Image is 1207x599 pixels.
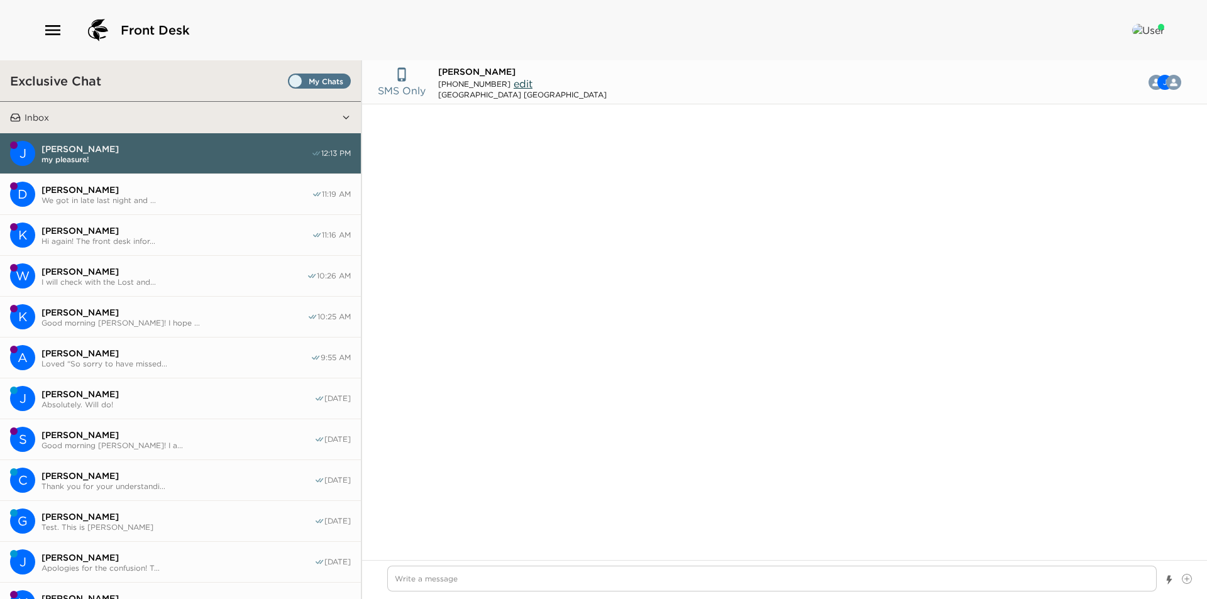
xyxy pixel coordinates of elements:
[41,236,312,246] span: Hi again! The front desk infor...
[10,304,35,329] div: Kurtis Jang
[10,508,35,534] div: G
[41,563,314,573] span: Apologies for the confusion! T...
[41,318,307,327] span: Good morning [PERSON_NAME]! I hope ...
[438,90,607,99] div: [GEOGRAPHIC_DATA] [GEOGRAPHIC_DATA]
[41,481,314,491] span: Thank you for your understandi...
[1166,75,1181,90] img: K
[324,557,351,567] span: [DATE]
[10,386,35,411] div: J
[321,148,351,158] span: 12:13 PM
[41,143,311,155] span: [PERSON_NAME]
[387,566,1157,591] textarea: Write a message
[10,468,35,493] div: Crisanta DellaRosa
[83,15,113,45] img: logo
[41,225,312,236] span: [PERSON_NAME]
[514,77,532,90] span: edit
[324,434,351,444] span: [DATE]
[10,263,35,289] div: William Previte
[41,348,311,359] span: [PERSON_NAME]
[121,21,190,39] span: Front Desk
[10,182,35,207] div: David Einhorn
[10,141,35,166] div: J
[41,552,314,563] span: [PERSON_NAME]
[41,511,314,522] span: [PERSON_NAME]
[324,475,351,485] span: [DATE]
[10,73,101,89] h3: Exclusive Chat
[41,522,314,532] span: Test. This is [PERSON_NAME]
[10,141,35,166] div: Jessica Lefenfeld
[41,184,312,195] span: [PERSON_NAME]
[41,429,314,441] span: [PERSON_NAME]
[10,427,35,452] div: Sara Previte
[10,508,35,534] div: Greg Mason
[317,312,351,322] span: 10:25 AM
[10,263,35,289] div: W
[10,549,35,574] div: Joe Medina
[10,549,35,574] div: J
[322,230,351,240] span: 11:16 AM
[1132,24,1164,36] img: User
[10,468,35,493] div: C
[41,400,314,409] span: Absolutely. Will do!
[41,266,307,277] span: [PERSON_NAME]
[41,441,314,450] span: Good morning [PERSON_NAME]! I a...
[438,79,510,89] span: [PHONE_NUMBER]
[324,393,351,404] span: [DATE]
[10,223,35,248] div: K
[41,307,307,318] span: [PERSON_NAME]
[25,112,49,123] p: Inbox
[1132,70,1191,95] button: KJV
[10,427,35,452] div: S
[321,353,351,363] span: 9:55 AM
[41,470,314,481] span: [PERSON_NAME]
[41,359,311,368] span: Loved “So sorry to have missed...
[10,386,35,411] div: Jonathan Klein
[10,345,35,370] div: Amy Findley
[41,195,312,205] span: We got in late last night and ...
[288,74,351,89] label: Set all destinations
[1165,569,1174,591] button: Show templates
[324,516,351,526] span: [DATE]
[1166,75,1181,90] div: Kyle Fukushima
[41,155,311,164] span: my pleasure!
[322,189,351,199] span: 11:19 AM
[21,102,341,133] button: Inbox
[438,66,515,77] span: [PERSON_NAME]
[10,182,35,207] div: D
[378,83,426,98] p: SMS Only
[41,388,314,400] span: [PERSON_NAME]
[317,271,351,281] span: 10:26 AM
[10,304,35,329] div: K
[10,223,35,248] div: Kyle Fukushima
[41,277,307,287] span: I will check with the Lost and...
[10,345,35,370] div: A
